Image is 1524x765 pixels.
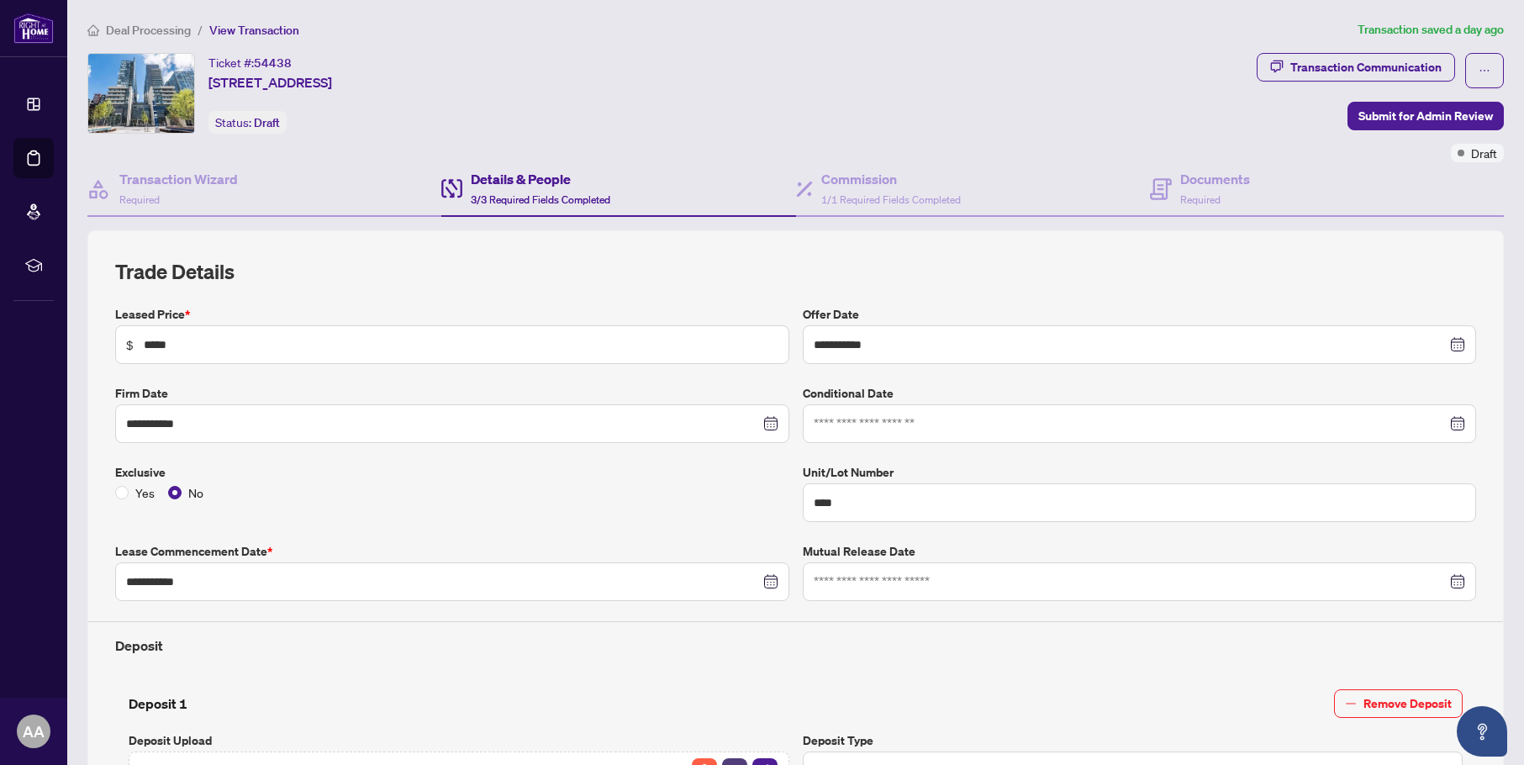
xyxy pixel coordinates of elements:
span: No [182,483,210,502]
span: Deal Processing [106,23,191,38]
h4: Documents [1180,169,1250,189]
span: minus [1345,698,1357,710]
span: Required [119,193,160,206]
label: Firm Date [115,384,789,403]
label: Deposit Type [803,731,1463,750]
article: Transaction saved a day ago [1358,20,1504,40]
li: / [198,20,203,40]
h4: Deposit [115,636,1476,656]
h2: Trade Details [115,258,1476,285]
span: 54438 [254,55,292,71]
label: Unit/Lot Number [803,463,1477,482]
label: Offer Date [803,305,1477,324]
button: Transaction Communication [1257,53,1455,82]
div: Ticket #: [208,53,292,72]
span: Required [1180,193,1221,206]
h4: Deposit 1 [129,694,187,714]
span: $ [126,335,134,354]
span: View Transaction [209,23,299,38]
h4: Transaction Wizard [119,169,238,189]
h4: Commission [821,169,961,189]
span: ellipsis [1479,65,1490,76]
span: Draft [1471,144,1497,162]
button: Remove Deposit [1334,689,1463,718]
span: Draft [254,115,280,130]
label: Lease Commencement Date [115,542,789,561]
span: 3/3 Required Fields Completed [471,193,610,206]
span: [STREET_ADDRESS] [208,72,332,92]
label: Deposit Upload [129,731,789,750]
button: Open asap [1457,706,1507,757]
span: Yes [129,483,161,502]
span: home [87,24,99,36]
img: IMG-C12375943_1.jpg [88,54,194,133]
span: 1/1 Required Fields Completed [821,193,961,206]
span: AA [23,720,45,743]
h4: Details & People [471,169,610,189]
label: Conditional Date [803,384,1477,403]
img: logo [13,13,54,44]
label: Exclusive [115,463,789,482]
label: Mutual Release Date [803,542,1477,561]
label: Leased Price [115,305,789,324]
button: Submit for Admin Review [1347,102,1504,130]
span: Remove Deposit [1363,690,1452,717]
div: Status: [208,111,287,134]
span: Submit for Admin Review [1358,103,1493,129]
div: Transaction Communication [1290,54,1442,81]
